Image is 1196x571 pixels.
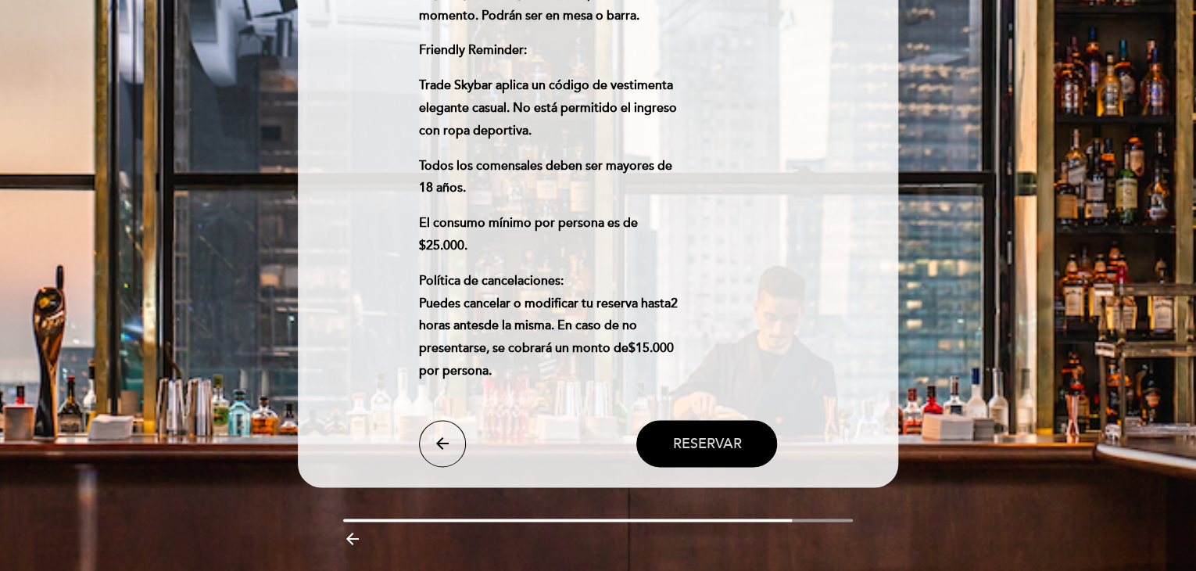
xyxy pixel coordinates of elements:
span: Todos los comensales deben ser mayores de 18 años. [419,158,672,196]
button: Reservar [636,420,777,467]
strong: $15.000 por persona [419,340,674,379]
span: Trade Skybar aplica un código de vestimenta elegante casual. No está permitido el ingreso con rop... [419,77,677,138]
span: Reservar [672,435,741,452]
strong: Política de cancelaciones: [419,273,564,289]
i: arrow_backward [343,530,362,548]
button: arrow_back [419,420,466,467]
span: . [489,363,492,379]
span: de la misma. En caso de no presentarse, se cobrará un monto de [419,318,637,356]
i: arrow_back [433,434,452,453]
span: El consumo mínimo por persona es de $25.000. [419,215,638,253]
strong: Friendly Reminder: [419,42,527,58]
span: Puedes cancelar o modificar tu reserva hasta [419,296,671,311]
